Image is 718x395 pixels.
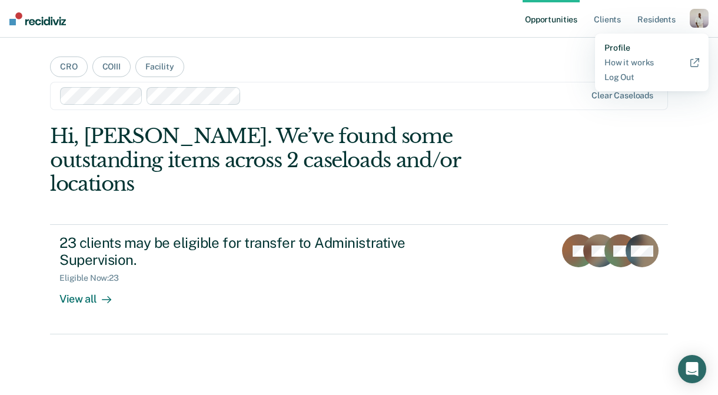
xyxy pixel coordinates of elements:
[604,72,699,82] a: Log Out
[678,355,706,383] div: Open Intercom Messenger
[92,57,131,77] button: COIII
[604,58,699,68] a: How it works
[50,224,668,334] a: 23 clients may be eligible for transfer to Administrative Supervision.Eligible Now:23View all
[59,283,125,306] div: View all
[50,57,88,77] button: CRO
[591,91,653,101] div: Clear caseloads
[9,12,66,25] img: Recidiviz
[135,57,184,77] button: Facility
[59,273,128,283] div: Eligible Now : 23
[604,43,699,53] a: Profile
[50,124,544,196] div: Hi, [PERSON_NAME]. We’ve found some outstanding items across 2 caseloads and/or locations
[59,234,473,268] div: 23 clients may be eligible for transfer to Administrative Supervision.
